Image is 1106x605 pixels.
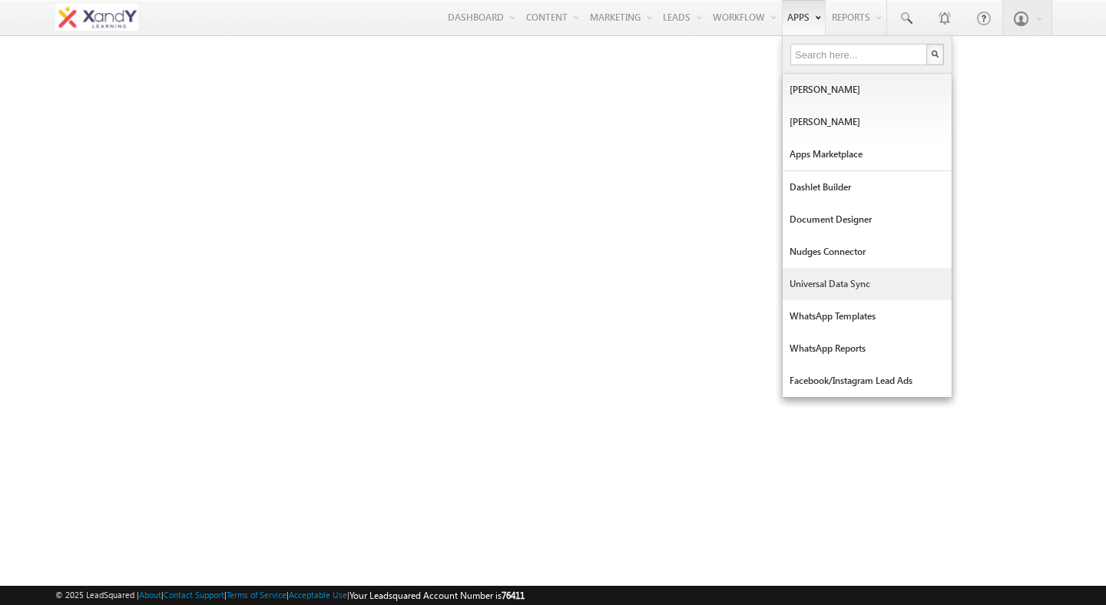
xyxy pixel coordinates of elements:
[783,365,952,397] a: Facebook/Instagram Lead Ads
[55,4,138,31] img: Custom Logo
[783,268,952,300] a: Universal Data Sync
[55,588,525,603] span: © 2025 LeadSquared | | | | |
[349,590,525,601] span: Your Leadsquared Account Number is
[783,171,952,203] a: Dashlet Builder
[783,138,952,170] a: Apps Marketplace
[931,50,939,58] img: Search
[502,590,525,601] span: 76411
[783,300,952,332] a: WhatsApp Templates
[289,590,347,600] a: Acceptable Use
[783,236,952,268] a: Nudges Connector
[783,106,952,138] a: [PERSON_NAME]
[139,590,161,600] a: About
[783,203,952,236] a: Document Designer
[783,332,952,365] a: WhatsApp Reports
[790,44,929,65] input: Search here...
[164,590,224,600] a: Contact Support
[783,74,952,106] a: [PERSON_NAME]
[227,590,286,600] a: Terms of Service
